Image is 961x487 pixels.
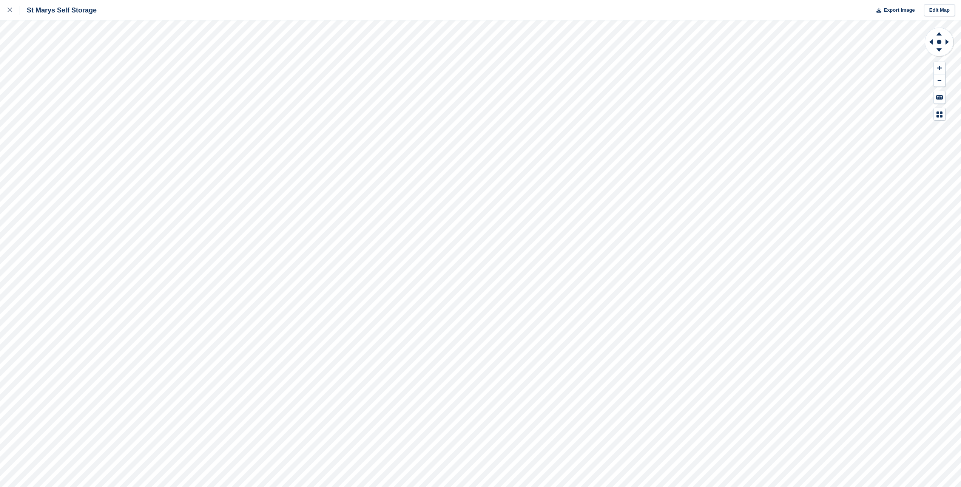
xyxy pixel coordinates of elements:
[934,62,945,74] button: Zoom In
[934,74,945,87] button: Zoom Out
[934,108,945,121] button: Map Legend
[872,4,915,17] button: Export Image
[20,6,97,15] div: St Marys Self Storage
[924,4,955,17] a: Edit Map
[934,91,945,104] button: Keyboard Shortcuts
[884,6,915,14] span: Export Image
